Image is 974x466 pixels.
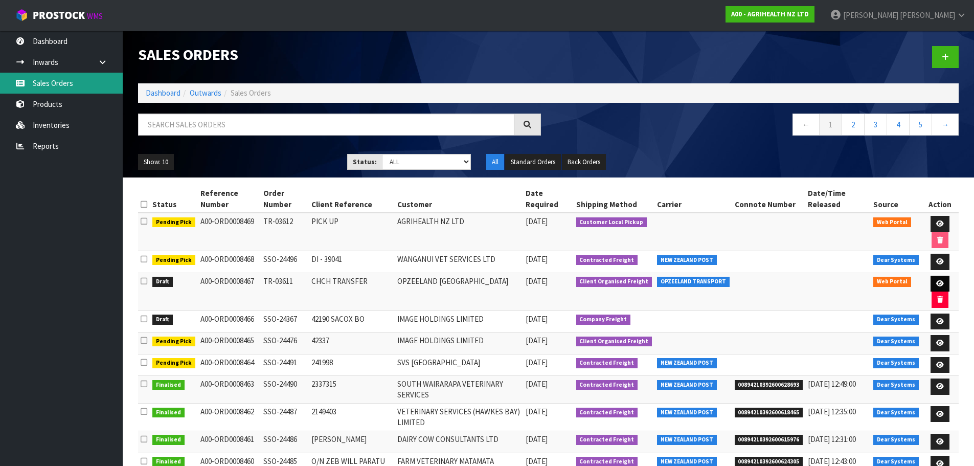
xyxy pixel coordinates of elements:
span: 00894210392600618465 [735,408,803,418]
span: Contracted Freight [576,255,638,265]
a: → [932,114,959,136]
span: NEW ZEALAND POST [657,358,717,368]
span: Web Portal [873,217,911,228]
span: Dear Systems [873,435,919,445]
small: WMS [87,11,103,21]
td: A00-ORD0008469 [198,213,261,251]
span: [DATE] 12:43:00 [808,456,856,466]
td: SSO-24486 [261,431,309,453]
td: AGRIHEALTH NZ LTD [395,213,523,251]
span: [DATE] 12:49:00 [808,379,856,389]
button: All [486,154,504,170]
span: Pending Pick [152,337,195,347]
strong: A00 - AGRIHEALTH NZ LTD [731,10,809,18]
td: SSO-24490 [261,376,309,404]
td: SSO-24496 [261,251,309,273]
td: 42190 SACOX BO [309,310,395,332]
span: [DATE] 12:35:00 [808,407,856,416]
img: cube-alt.png [15,9,28,21]
th: Connote Number [732,185,806,213]
td: DAIRY COW CONSULTANTS LTD [395,431,523,453]
td: A00-ORD0008463 [198,376,261,404]
td: IMAGE HOLDINGS LIMITED [395,310,523,332]
td: SSO-24476 [261,332,309,354]
td: 2337315 [309,376,395,404]
span: Dear Systems [873,380,919,390]
a: ← [792,114,820,136]
th: Customer [395,185,523,213]
th: Client Reference [309,185,395,213]
strong: Status: [353,158,377,166]
span: Finalised [152,408,185,418]
td: A00-ORD0008467 [198,273,261,310]
th: Date Required [523,185,573,213]
td: SSO-24367 [261,310,309,332]
button: Back Orders [562,154,606,170]
span: Company Freight [576,315,631,325]
td: A00-ORD0008466 [198,310,261,332]
span: [DATE] [526,379,548,389]
th: Shipping Method [574,185,655,213]
a: Dashboard [146,88,180,98]
span: [DATE] [526,336,548,345]
span: OPZEELAND TRANSPORT [657,277,730,287]
span: [DATE] [526,254,548,264]
td: SVS [GEOGRAPHIC_DATA] [395,354,523,376]
span: 00894210392600615976 [735,435,803,445]
span: [DATE] [526,434,548,444]
td: SSO-24491 [261,354,309,376]
span: Dear Systems [873,408,919,418]
button: Show: 10 [138,154,174,170]
a: 4 [887,114,910,136]
span: Contracted Freight [576,380,638,390]
span: Contracted Freight [576,435,638,445]
td: OPZEELAND [GEOGRAPHIC_DATA] [395,273,523,310]
span: Customer Local Pickup [576,217,647,228]
th: Status [150,185,198,213]
td: SOUTH WAIRARAPA VETERINARY SERVICES [395,376,523,404]
span: Dear Systems [873,315,919,325]
a: 5 [909,114,932,136]
span: [DATE] [526,358,548,367]
span: Draft [152,277,173,287]
span: Client Organised Freight [576,337,652,347]
span: [DATE] [526,276,548,286]
span: Dear Systems [873,255,919,265]
span: NEW ZEALAND POST [657,255,717,265]
span: Pending Pick [152,255,195,265]
span: Sales Orders [231,88,271,98]
span: Web Portal [873,277,911,287]
th: Carrier [654,185,732,213]
span: [PERSON_NAME] [900,10,955,20]
span: Contracted Freight [576,358,638,368]
nav: Page navigation [556,114,959,139]
td: A00-ORD0008461 [198,431,261,453]
span: NEW ZEALAND POST [657,380,717,390]
span: Dear Systems [873,358,919,368]
span: [DATE] [526,314,548,324]
span: NEW ZEALAND POST [657,408,717,418]
span: ProStock [33,9,85,22]
a: 3 [864,114,887,136]
a: 2 [842,114,865,136]
h1: Sales Orders [138,46,541,63]
a: Outwards [190,88,221,98]
td: IMAGE HOLDINGS LIMITED [395,332,523,354]
th: Source [871,185,921,213]
a: 1 [819,114,842,136]
span: Finalised [152,435,185,445]
span: [DATE] 12:31:00 [808,434,856,444]
span: Finalised [152,380,185,390]
td: A00-ORD0008464 [198,354,261,376]
td: TR-03611 [261,273,309,310]
span: [DATE] [526,216,548,226]
input: Search sales orders [138,114,514,136]
td: A00-ORD0008468 [198,251,261,273]
td: [PERSON_NAME] [309,431,395,453]
span: [DATE] [526,456,548,466]
th: Order Number [261,185,309,213]
td: WANGANUI VET SERVICES LTD [395,251,523,273]
td: CHCH TRANSFER [309,273,395,310]
span: [PERSON_NAME] [843,10,898,20]
td: 241998 [309,354,395,376]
